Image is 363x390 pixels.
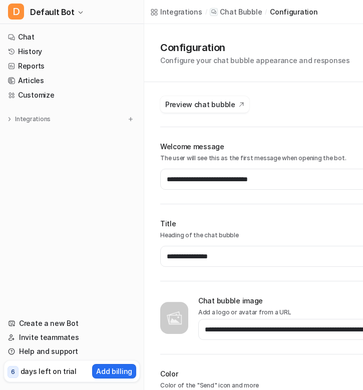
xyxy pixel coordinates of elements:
[15,115,51,123] p: Integrations
[270,7,317,17] a: configuration
[21,366,77,376] p: days left on trial
[165,99,235,110] span: Preview chat bubble
[92,364,136,378] button: Add billing
[4,88,140,102] a: Customize
[4,114,54,124] button: Integrations
[265,8,267,17] span: /
[8,4,24,20] span: D
[160,302,188,334] img: chat
[30,5,75,19] span: Default Bot
[4,330,140,344] a: Invite teammates
[6,116,13,123] img: expand menu
[4,30,140,44] a: Chat
[4,45,140,59] a: History
[127,116,134,123] img: menu_add.svg
[4,59,140,73] a: Reports
[205,8,207,17] span: /
[4,74,140,88] a: Articles
[220,7,262,17] p: Chat Bubble
[4,344,140,358] a: Help and support
[96,366,132,376] p: Add billing
[150,7,202,17] a: Integrations
[160,96,249,113] button: Preview chat bubble
[210,7,262,17] a: Chat Bubble
[11,367,15,376] p: 6
[160,7,202,17] div: Integrations
[160,40,350,55] h1: Configuration
[4,316,140,330] a: Create a new Bot
[160,55,350,66] p: Configure your chat bubble appearance and responses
